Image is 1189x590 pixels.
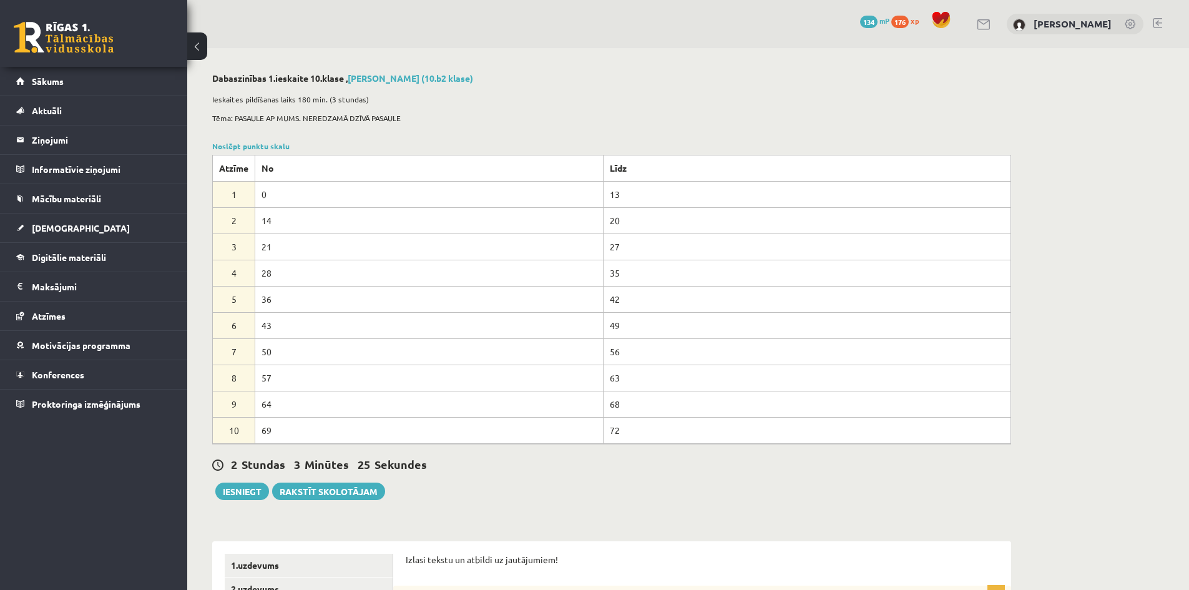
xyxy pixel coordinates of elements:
a: Digitālie materiāli [16,243,172,272]
td: 28 [255,260,604,286]
a: Mācību materiāli [16,184,172,213]
td: 13 [603,181,1010,207]
a: 1.uzdevums [225,554,393,577]
span: Sekundes [374,457,427,471]
a: Noslēpt punktu skalu [212,141,290,151]
span: Digitālie materiāli [32,252,106,263]
td: 0 [255,181,604,207]
span: Motivācijas programma [32,340,130,351]
td: 3 [213,234,255,260]
span: 176 [891,16,909,28]
a: Aktuāli [16,96,172,125]
span: Proktoringa izmēģinājums [32,398,140,410]
a: Sākums [16,67,172,96]
td: 4 [213,260,255,286]
button: Iesniegt [215,483,269,500]
th: Atzīme [213,155,255,181]
legend: Maksājumi [32,272,172,301]
img: Kristers Raginskis [1013,19,1025,31]
a: Rakstīt skolotājam [272,483,385,500]
td: 8 [213,365,255,391]
td: 57 [255,365,604,391]
td: 2 [213,207,255,234]
td: 69 [255,417,604,443]
span: 134 [860,16,878,28]
th: Līdz [603,155,1010,181]
td: 68 [603,391,1010,417]
p: Tēma: PASAULE AP MUMS. NEREDZAMĀ DZĪVĀ PASAULE [212,112,1005,124]
td: 64 [255,391,604,417]
span: Stundas [242,457,285,471]
span: Minūtes [305,457,349,471]
span: Sākums [32,76,64,87]
td: 42 [603,286,1010,312]
a: Proktoringa izmēģinājums [16,390,172,418]
a: 134 mP [860,16,889,26]
span: mP [879,16,889,26]
td: 50 [255,338,604,365]
span: [DEMOGRAPHIC_DATA] [32,222,130,234]
th: No [255,155,604,181]
td: 10 [213,417,255,443]
span: Mācību materiāli [32,193,101,204]
td: 1 [213,181,255,207]
td: 7 [213,338,255,365]
td: 20 [603,207,1010,234]
a: [DEMOGRAPHIC_DATA] [16,214,172,242]
td: 14 [255,207,604,234]
td: 49 [603,312,1010,338]
p: Izlasi tekstu un atbildi uz jautājumiem! [406,554,999,566]
legend: Ziņojumi [32,125,172,154]
legend: Informatīvie ziņojumi [32,155,172,184]
td: 6 [213,312,255,338]
p: Ieskaites pildīšanas laiks 180 min. (3 stundas) [212,94,1005,105]
td: 72 [603,417,1010,443]
td: 9 [213,391,255,417]
td: 5 [213,286,255,312]
a: 176 xp [891,16,925,26]
span: Atzīmes [32,310,66,322]
span: 2 [231,457,237,471]
a: Motivācijas programma [16,331,172,360]
td: 21 [255,234,604,260]
td: 56 [603,338,1010,365]
td: 36 [255,286,604,312]
a: Maksājumi [16,272,172,301]
td: 35 [603,260,1010,286]
span: Aktuāli [32,105,62,116]
span: 3 [294,457,300,471]
a: Rīgas 1. Tālmācības vidusskola [14,22,114,53]
h2: Dabaszinības 1.ieskaite 10.klase , [212,73,1011,84]
td: 43 [255,312,604,338]
a: Atzīmes [16,302,172,330]
span: xp [911,16,919,26]
a: Konferences [16,360,172,389]
span: 25 [358,457,370,471]
a: Informatīvie ziņojumi [16,155,172,184]
a: [PERSON_NAME] [1034,17,1112,30]
span: Konferences [32,369,84,380]
td: 27 [603,234,1010,260]
a: Ziņojumi [16,125,172,154]
td: 63 [603,365,1010,391]
a: [PERSON_NAME] (10.b2 klase) [348,72,473,84]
